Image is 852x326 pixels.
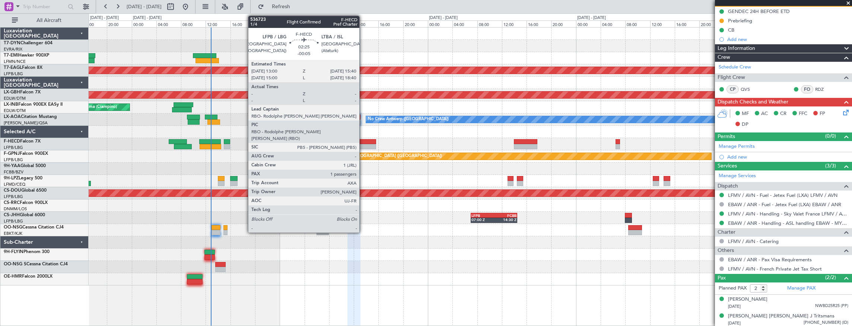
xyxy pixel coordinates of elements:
span: CS-DOU [4,188,21,193]
span: Refresh [266,4,297,9]
a: EBAW / ANR - Handling - ASL handling EBAW - MYHANDLING [728,220,848,226]
div: 16:00 [378,20,403,27]
div: Add new [727,154,848,160]
div: 16:00 [82,20,107,27]
span: [DATE] - [DATE] [127,3,162,10]
a: 9H-LPZLegacy 500 [4,176,42,180]
span: T7-EAGL [4,65,22,70]
span: OE-HMR [4,274,22,279]
a: CS-JHHGlobal 6000 [4,213,45,217]
a: LFPB/LBG [4,218,23,224]
a: LFPB/LBG [4,71,23,77]
a: CS-DOUGlobal 6500 [4,188,47,193]
a: OO-NSGCessna Citation CJ4 [4,225,64,230]
div: 20:00 [699,20,724,27]
a: Manage PAX [787,285,816,292]
a: LFMN/NCE [4,59,26,64]
span: T7-DYN [4,41,20,45]
span: OO-NSG [4,225,22,230]
div: [DATE] - [DATE] [577,15,606,21]
a: CS-RRCFalcon 900LX [4,201,48,205]
div: 16:00 [675,20,699,27]
a: Manage Services [719,172,756,180]
span: Services [718,162,737,170]
a: LFMV / AVN - Handling - Sky Valet France LFMV / AVN **MY HANDLING** [728,211,848,217]
div: Planned Maint [GEOGRAPHIC_DATA] ([GEOGRAPHIC_DATA]) [325,151,442,162]
div: 12:00 [650,20,675,27]
div: 04:00 [452,20,477,27]
div: 20:00 [255,20,280,27]
div: 00:00 [576,20,601,27]
button: Refresh [254,1,299,13]
input: Trip Number [23,1,66,12]
div: 04:00 [156,20,181,27]
span: OO-NSG S [4,262,26,266]
button: All Aircraft [8,15,81,26]
a: LFMV / AVN - Catering [728,238,779,244]
div: 08:00 [625,20,650,27]
div: 00:00 [428,20,452,27]
span: (3/3) [825,162,836,170]
a: LX-AOACitation Mustang [4,115,57,119]
div: [PERSON_NAME] [728,296,767,303]
div: LFPB [471,213,494,218]
a: EDLW/DTM [4,108,26,114]
a: LFPB/LBG [4,157,23,163]
a: T7-DYNChallenger 604 [4,41,53,45]
span: Crew [718,53,730,62]
div: 16:00 [527,20,551,27]
div: 08:00 [329,20,354,27]
span: [DATE] [728,304,741,309]
div: 12:00 [206,20,230,27]
div: No Crew Antwerp ([GEOGRAPHIC_DATA]) [368,114,449,125]
span: All Aircraft [19,18,79,23]
span: Dispatch [718,182,738,191]
div: FCBB [494,213,516,218]
div: 07:00 Z [471,217,494,222]
div: 20:00 [107,20,131,27]
span: DP [742,121,748,128]
div: FO [801,85,813,93]
span: Dispatch Checks and Weather [718,98,788,106]
a: T7-EMIHawker 900XP [4,53,49,58]
a: LFMD/CEQ [4,182,25,187]
a: [PERSON_NAME]/QSA [4,120,48,126]
a: LFMV / AVN - French Private Jet Tax Short [728,266,822,272]
span: Leg Information [718,44,755,53]
a: 9H-YAAGlobal 5000 [4,164,46,168]
div: [DATE] - [DATE] [133,15,162,21]
a: EVRA/RIX [4,47,22,52]
a: EDLW/DTM [4,96,26,101]
span: (2/2) [825,274,836,281]
span: CS-RRC [4,201,20,205]
a: DNMM/LOS [4,206,27,212]
span: AC [761,110,768,118]
a: Manage Permits [719,143,755,150]
a: LFPB/LBG [4,194,23,199]
span: MF [742,110,749,118]
span: 9H-LPZ [4,176,19,180]
span: 9H-YAA [4,164,20,168]
a: T7-EAGLFalcon 8X [4,65,42,70]
a: F-HECDFalcon 7X [4,139,41,144]
div: [PERSON_NAME] [PERSON_NAME] J Tritsmans [728,313,834,320]
div: GENDEC 24H BEFORE ETD [728,8,790,15]
div: 00:00 [280,20,304,27]
a: Schedule Crew [719,64,751,71]
a: EBKT/KJK [4,231,22,236]
div: 04:00 [305,20,329,27]
div: CP [727,85,739,93]
span: 9H-FLYIN [4,250,23,254]
span: Others [718,246,734,255]
div: 08:00 [477,20,502,27]
span: Pax [718,274,726,282]
div: 08:00 [181,20,206,27]
a: OO-NSG SCessna Citation CJ4 [4,262,68,266]
span: NWBD25R25 (PP) [815,303,848,309]
span: LX-AOA [4,115,21,119]
span: T7-EMI [4,53,18,58]
a: OE-HMRFalcon 2000LX [4,274,53,279]
span: CS-JHH [4,213,20,217]
div: 20:00 [551,20,576,27]
a: LFPB/LBG [4,145,23,150]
